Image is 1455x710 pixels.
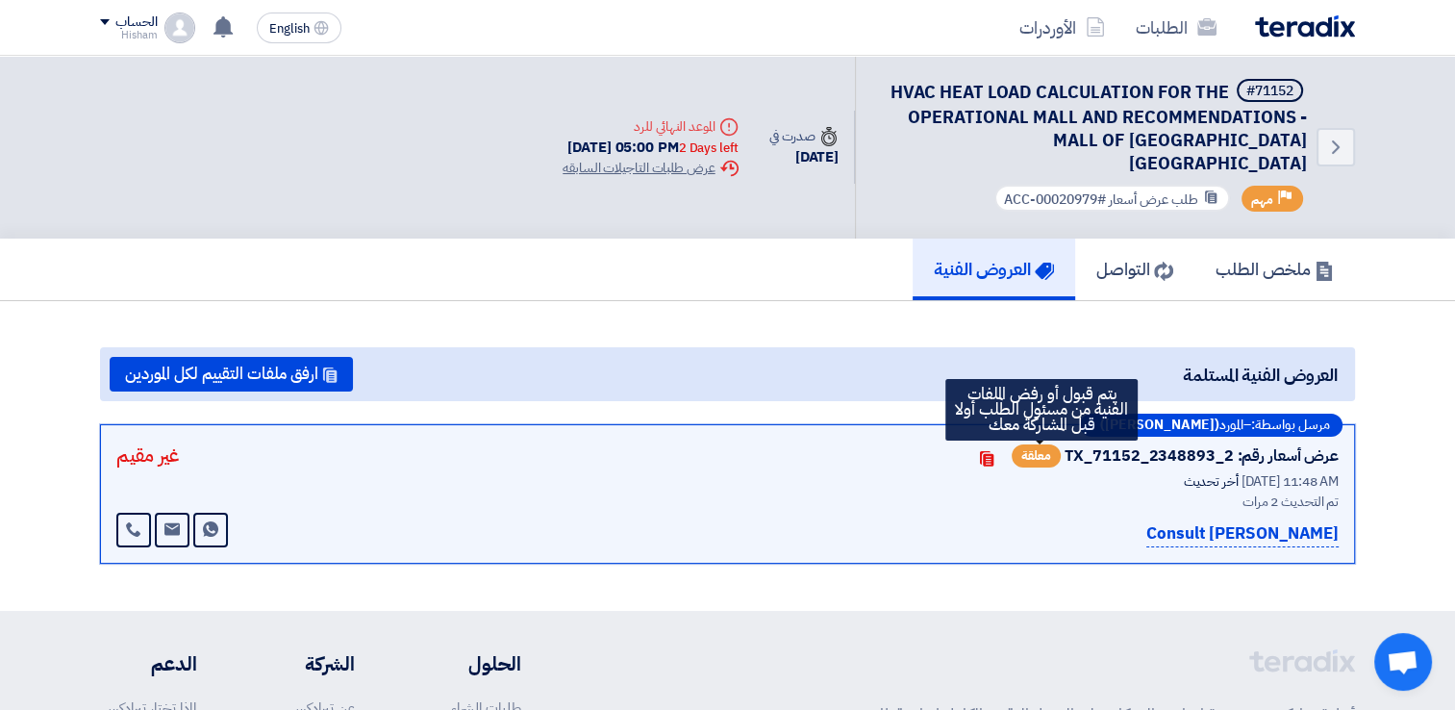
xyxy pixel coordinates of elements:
img: profile_test.png [164,13,195,43]
a: العروض الفنية [913,239,1075,300]
div: عرض أسعار رقم: TX_71152_2348893_2 [1065,444,1339,468]
div: تم التحديث 2 مرات [858,492,1339,512]
div: عرض طلبات التاجيلات السابقه [563,158,738,178]
div: الموعد النهائي للرد [563,116,738,137]
b: ([PERSON_NAME]) [1100,418,1219,432]
span: مهم [1251,190,1273,209]
li: الشركة [255,649,355,678]
span: #ACC-00020979 [1004,190,1106,210]
span: مرسل بواسطة: [1251,418,1330,432]
button: English [257,13,341,43]
div: Open chat [1374,633,1432,691]
img: Teradix logo [1255,15,1355,38]
h5: HVAC HEAT LOAD CALCULATION FOR THE OPERATIONAL MALL AND RECOMMENDATIONS - MALL OF ARABIA JEDDAH [879,79,1307,175]
div: غير مقيم [116,441,179,469]
div: 2 Days left [679,139,739,158]
div: [DATE] [769,146,839,168]
div: يتم قبول أو رفض الملفات الفنية من مسئول الطلب أولا قبل المشاركة معك [945,379,1138,441]
span: English [269,22,310,36]
span: طلب عرض أسعار [1109,190,1198,210]
a: الأوردرات [1004,5,1120,50]
a: ملخص الطلب [1194,239,1355,300]
span: العروض الفنية المستلمة [1183,362,1338,388]
div: الحساب [115,14,157,31]
div: Hisham [100,30,157,40]
span: المورد [1219,418,1243,432]
span: أخر تحديث [1183,471,1238,492]
div: صدرت في [769,126,839,146]
p: [PERSON_NAME] Consult [1146,521,1339,547]
h5: التواصل [1096,258,1173,280]
span: HVAC HEAT LOAD CALCULATION FOR THE OPERATIONAL MALL AND RECOMMENDATIONS - MALL OF [GEOGRAPHIC_DAT... [891,79,1307,176]
span: [DATE] 11:48 AM [1241,471,1339,492]
li: الحلول [413,649,521,678]
a: الطلبات [1120,5,1232,50]
h5: العروض الفنية [934,258,1054,280]
div: #71152 [1246,85,1293,98]
li: الدعم [100,649,197,678]
h5: ملخص الطلب [1216,258,1334,280]
button: ارفق ملفات التقييم لكل الموردين [110,357,353,392]
div: [DATE] 05:00 PM [563,137,738,159]
a: التواصل [1075,239,1194,300]
div: – [1080,414,1342,437]
span: معلقة [1012,444,1061,468]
